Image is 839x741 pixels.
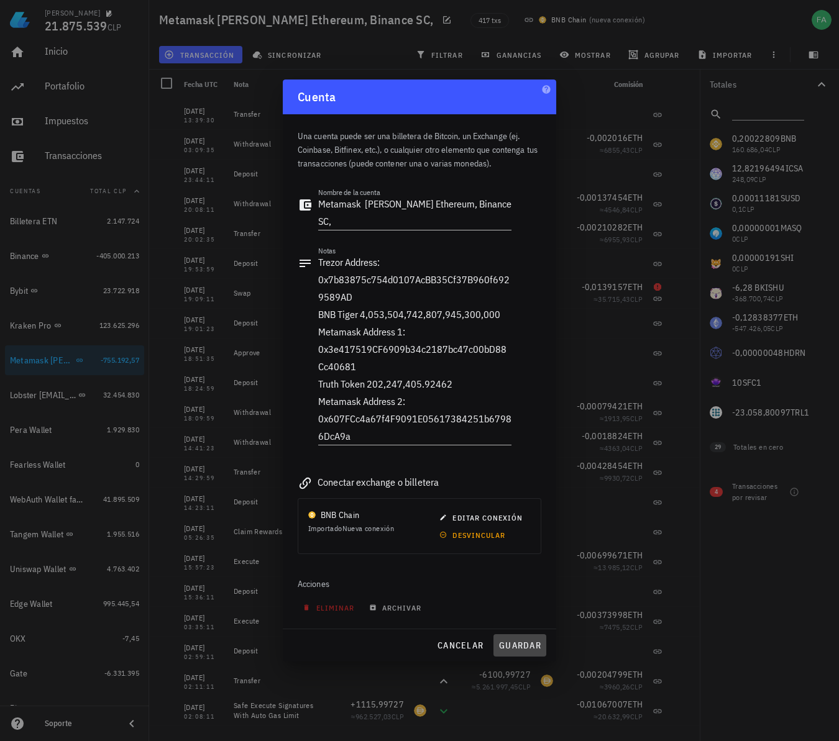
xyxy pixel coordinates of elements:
[434,526,513,543] button: desvincular
[298,473,541,491] div: Conectar exchange o billetera
[318,246,336,255] label: Notas
[308,511,316,519] img: bnb.svg
[298,599,362,616] button: eliminar
[432,634,488,657] button: cancelar
[437,640,484,651] span: cancelar
[305,603,354,612] span: eliminar
[442,530,505,540] span: desvincular
[434,509,531,526] button: editar conexión
[442,513,523,522] span: editar conexión
[493,634,546,657] button: guardar
[298,569,541,599] div: Acciones
[318,188,380,197] label: Nombre de la cuenta
[364,599,429,616] button: archivar
[321,509,359,521] div: BNB Chain
[498,640,541,651] span: guardar
[283,80,556,114] div: Cuenta
[372,603,421,612] span: archivar
[298,114,541,178] div: Una cuenta puede ser una billetera de Bitcoin, un Exchange (ej. Coinbase, Bitfinex, etc.), o cual...
[342,524,395,533] span: Nueva conexión
[308,524,394,533] span: Importado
